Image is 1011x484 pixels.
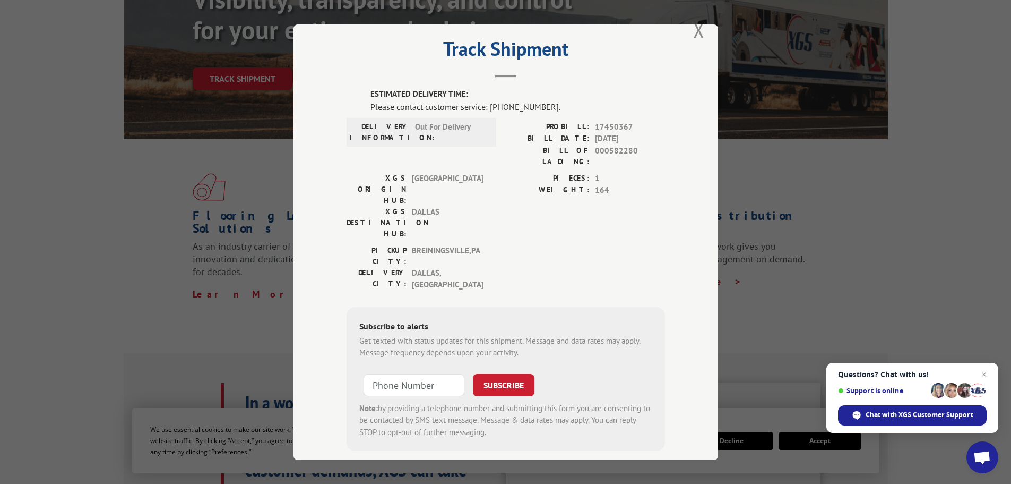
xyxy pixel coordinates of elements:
[412,206,483,239] span: DALLAS
[412,172,483,206] span: [GEOGRAPHIC_DATA]
[506,133,590,145] label: BILL DATE:
[359,402,652,438] div: by providing a telephone number and submitting this form you are consenting to be contacted by SM...
[412,244,483,267] span: BREININGSVILLE , PA
[595,133,665,145] span: [DATE]
[595,145,665,167] span: 000582280
[838,387,927,395] span: Support is online
[347,206,407,239] label: XGS DESTINATION HUB:
[838,405,987,426] div: Chat with XGS Customer Support
[415,121,487,143] span: Out For Delivery
[506,184,590,197] label: WEIGHT:
[595,172,665,184] span: 1
[359,403,378,413] strong: Note:
[347,244,407,267] label: PICKUP CITY:
[595,121,665,133] span: 17450367
[506,172,590,184] label: PIECES:
[966,441,998,473] div: Open chat
[506,145,590,167] label: BILL OF LADING:
[370,88,665,100] label: ESTIMATED DELIVERY TIME:
[364,373,464,396] input: Phone Number
[347,267,407,291] label: DELIVERY CITY:
[595,184,665,197] span: 164
[838,370,987,379] span: Questions? Chat with us!
[506,121,590,133] label: PROBILL:
[412,267,483,291] span: DALLAS , [GEOGRAPHIC_DATA]
[350,121,410,143] label: DELIVERY INFORMATION:
[347,172,407,206] label: XGS ORIGIN HUB:
[866,410,973,420] span: Chat with XGS Customer Support
[347,41,665,62] h2: Track Shipment
[473,373,534,396] button: SUBSCRIBE
[359,319,652,335] div: Subscribe to alerts
[978,368,990,381] span: Close chat
[359,335,652,359] div: Get texted with status updates for this shipment. Message and data rates may apply. Message frequ...
[370,100,665,113] div: Please contact customer service: [PHONE_NUMBER].
[693,16,705,44] button: Close modal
